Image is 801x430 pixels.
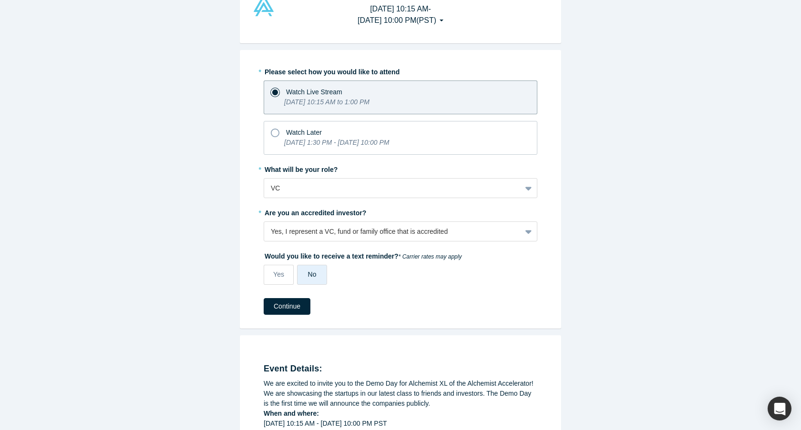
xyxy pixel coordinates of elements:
div: [DATE] 10:15 AM - [DATE] 10:00 PM PST [264,419,537,429]
label: Would you like to receive a text reminder? [264,248,537,261]
label: Please select how you would like to attend [264,64,537,77]
div: We are excited to invite you to the Demo Day for Alchemist XL of the Alchemist Accelerator! [264,379,537,389]
strong: When and where: [264,410,319,417]
div: Yes, I represent a VC, fund or family office that is accredited [271,227,514,237]
span: No [308,270,317,278]
span: Yes [273,270,284,278]
span: Watch Live Stream [286,88,342,96]
i: [DATE] 1:30 PM - [DATE] 10:00 PM [284,139,389,146]
label: Are you an accredited investor? [264,205,537,218]
strong: Event Details: [264,364,322,373]
button: Continue [264,298,310,315]
span: Watch Later [286,129,322,136]
label: What will be your role? [264,161,537,175]
em: * Carrier rates may apply [399,253,462,260]
div: We are showcasing the startups in our latest class to friends and investors. The Demo Day is the ... [264,389,537,409]
i: [DATE] 10:15 AM to 1:00 PM [284,98,370,106]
